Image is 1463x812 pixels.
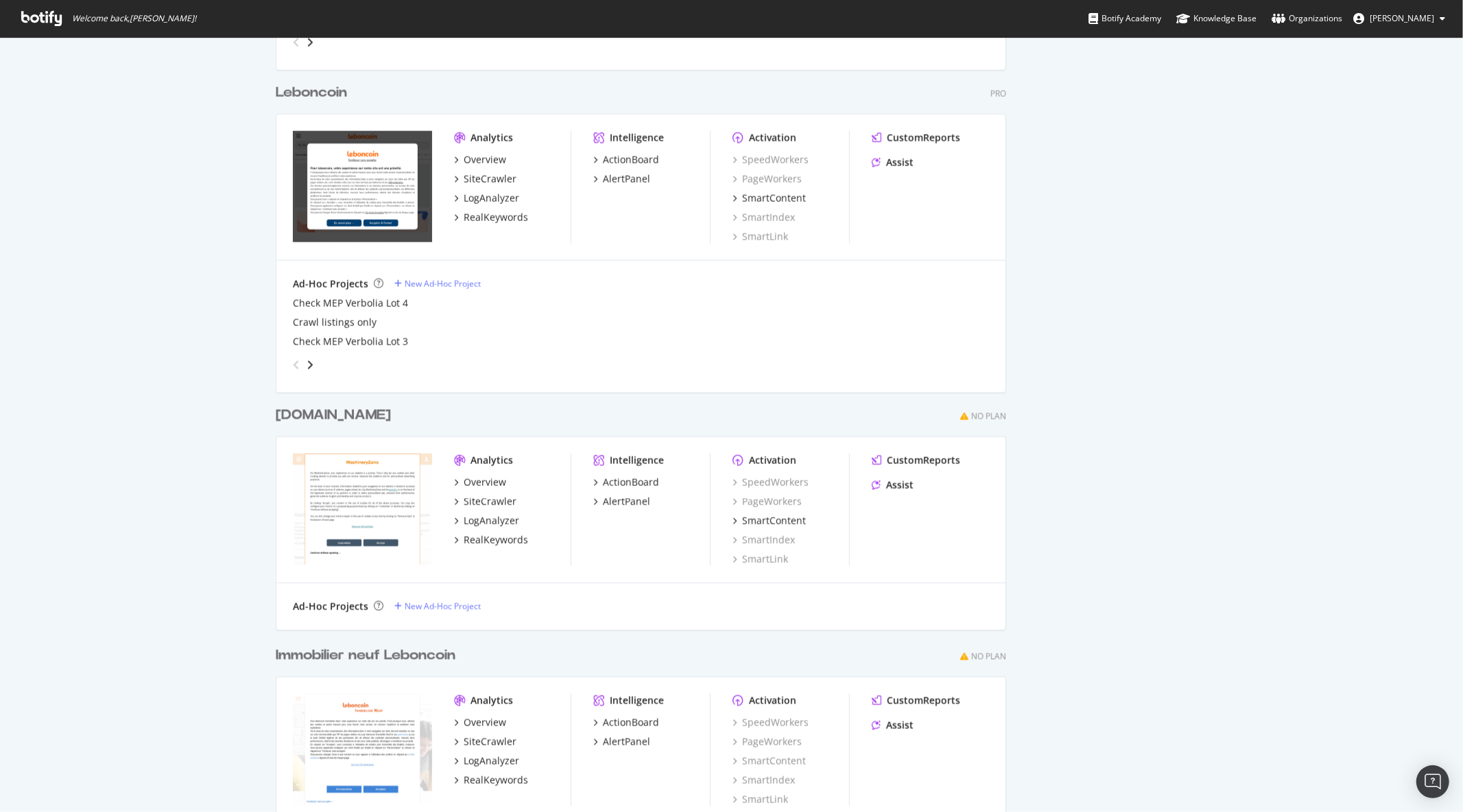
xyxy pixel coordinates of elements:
[733,476,809,489] a: SpeedWorkers
[733,192,806,205] a: SmartContent
[293,600,368,614] div: Ad-Hoc Projects
[454,495,516,509] a: SiteCrawler
[749,454,796,467] div: Activation
[733,533,795,547] a: SmartIndex
[733,793,788,807] a: SmartLink
[454,192,519,205] a: LogAnalyzer
[887,454,960,467] div: CustomReports
[454,172,516,186] a: SiteCrawler
[454,514,519,528] a: LogAnalyzer
[990,88,1006,100] div: Pro
[464,716,506,730] div: Overview
[1370,12,1434,24] span: Julien Colas
[464,533,528,547] div: RealKeywords
[733,774,795,787] a: SmartIndex
[733,495,802,509] div: PageWorkers
[749,131,796,145] div: Activation
[593,172,650,186] a: AlertPanel
[394,278,481,290] a: New Ad-Hoc Project
[603,495,650,509] div: AlertPanel
[603,476,659,489] div: ActionBoard
[872,694,960,708] a: CustomReports
[742,514,806,528] div: SmartContent
[276,83,353,103] a: Leboncoin
[464,514,519,528] div: LogAnalyzer
[749,694,796,708] div: Activation
[593,476,659,489] a: ActionBoard
[276,646,461,666] a: Immobilier neuf Leboncoin
[872,478,914,492] a: Assist
[72,13,196,24] span: Welcome back, [PERSON_NAME] !
[1272,12,1342,25] div: Organizations
[610,454,664,467] div: Intelligence
[464,476,506,489] div: Overview
[454,211,528,224] a: RealKeywords
[733,172,802,186] a: PageWorkers
[454,153,506,167] a: Overview
[733,553,788,566] a: SmartLink
[276,406,396,426] a: [DOMAIN_NAME]
[471,131,513,145] div: Analytics
[464,211,528,224] div: RealKeywords
[293,316,377,329] a: Crawl listings only
[464,495,516,509] div: SiteCrawler
[872,454,960,467] a: CustomReports
[454,735,516,749] a: SiteCrawler
[276,83,347,103] div: Leboncoin
[733,735,802,749] a: PageWorkers
[293,694,432,805] img: immobilierneuf.leboncoin.fr
[471,454,513,467] div: Analytics
[886,156,914,170] div: Assist
[886,478,914,492] div: Assist
[276,646,455,666] div: Immobilier neuf Leboncoin
[593,716,659,730] a: ActionBoard
[733,211,795,224] div: SmartIndex
[287,354,305,376] div: angle-left
[464,735,516,749] div: SiteCrawler
[610,694,664,708] div: Intelligence
[464,192,519,205] div: LogAnalyzer
[464,172,516,186] div: SiteCrawler
[454,476,506,489] a: Overview
[305,358,315,372] div: angle-right
[454,754,519,768] a: LogAnalyzer
[394,601,481,612] a: New Ad-Hoc Project
[454,533,528,547] a: RealKeywords
[887,131,960,145] div: CustomReports
[733,230,788,244] a: SmartLink
[293,454,432,565] img: machineryzone.it
[1176,12,1257,25] div: Knowledge Base
[305,36,315,49] div: angle-right
[610,131,664,145] div: Intelligence
[293,335,408,349] div: Check MEP Verbolia Lot 3
[603,172,650,186] div: AlertPanel
[293,131,432,242] img: leboncoin.fr
[593,153,659,167] a: ActionBoard
[471,694,513,708] div: Analytics
[276,406,391,426] div: [DOMAIN_NAME]
[464,153,506,167] div: Overview
[603,716,659,730] div: ActionBoard
[454,716,506,730] a: Overview
[287,32,305,54] div: angle-left
[886,719,914,732] div: Assist
[733,716,809,730] div: SpeedWorkers
[887,694,960,708] div: CustomReports
[742,192,806,205] div: SmartContent
[405,278,481,290] div: New Ad-Hoc Project
[872,719,914,732] a: Assist
[971,651,1006,662] div: No Plan
[293,297,408,310] a: Check MEP Verbolia Lot 4
[733,514,806,528] a: SmartContent
[603,735,650,749] div: AlertPanel
[733,153,809,167] div: SpeedWorkers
